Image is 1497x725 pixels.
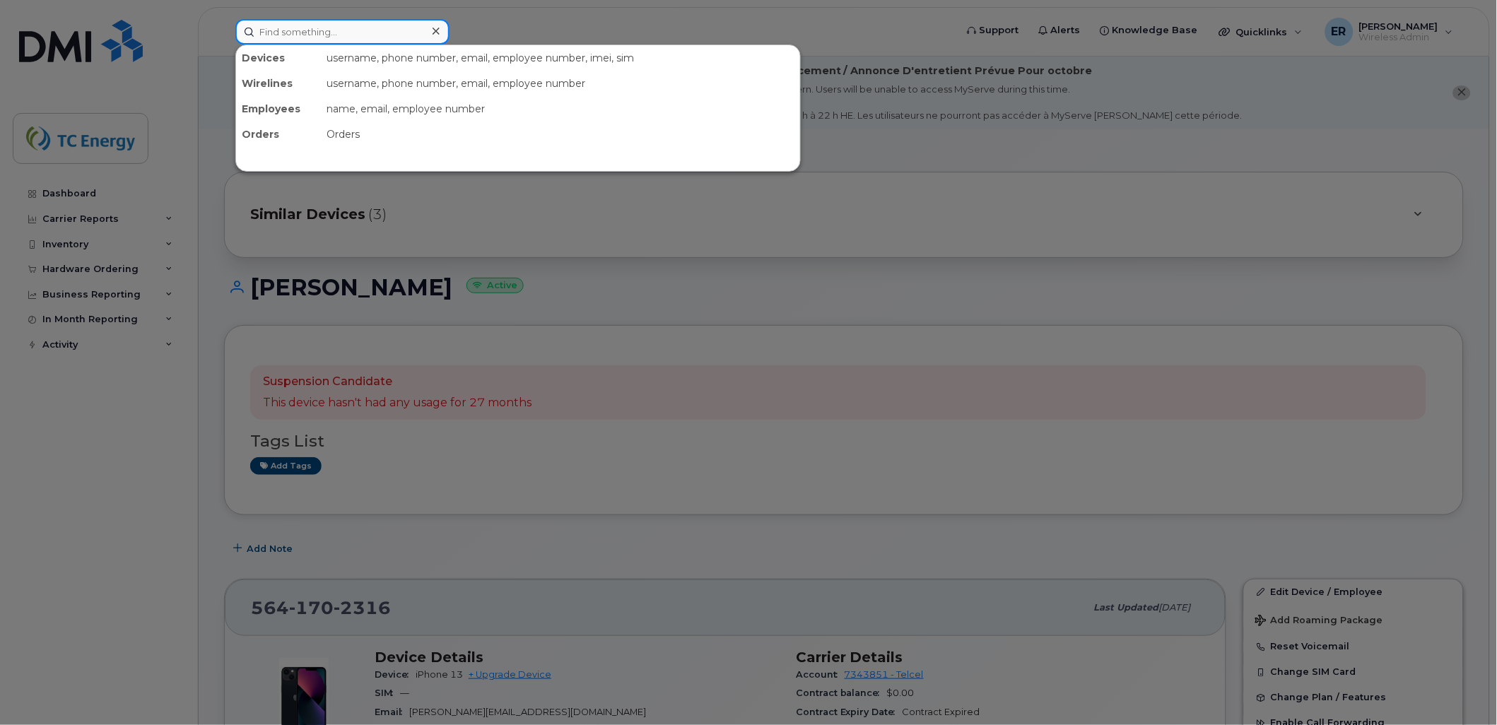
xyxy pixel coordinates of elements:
div: username, phone number, email, employee number [321,71,800,96]
div: Wirelines [236,71,321,96]
div: Orders [321,122,800,147]
div: Employees [236,96,321,122]
iframe: Messenger Launcher [1436,664,1486,714]
div: name, email, employee number [321,96,800,122]
div: username, phone number, email, employee number, imei, sim [321,45,800,71]
div: Devices [236,45,321,71]
div: Orders [236,122,321,147]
